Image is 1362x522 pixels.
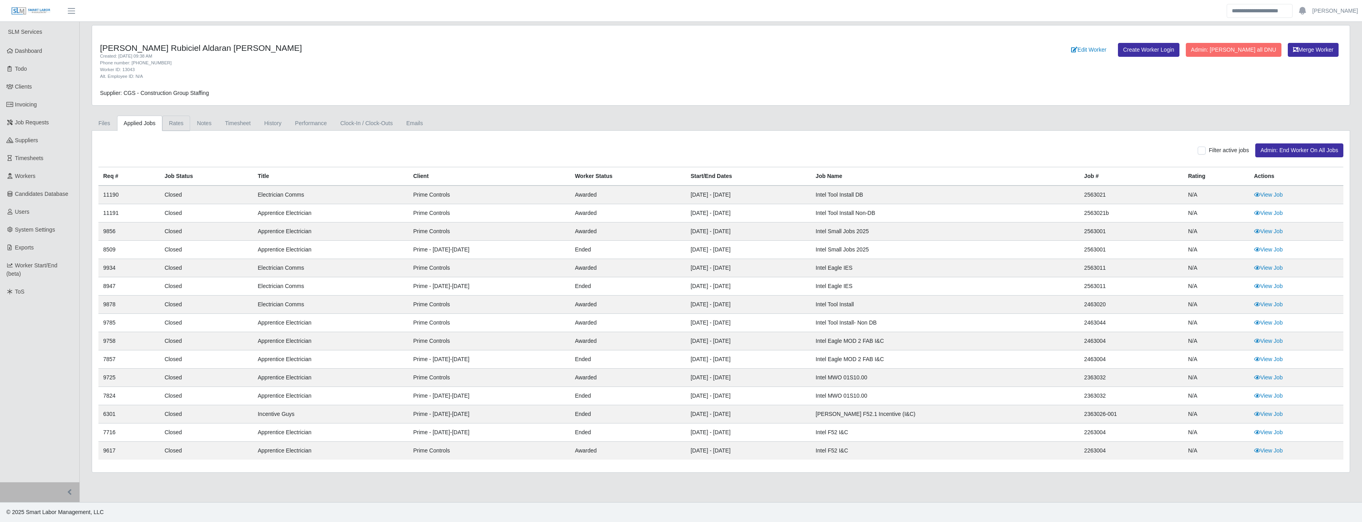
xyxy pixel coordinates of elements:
td: Apprentice Electrician [253,332,408,350]
a: View Job [1254,191,1283,198]
td: Closed [160,423,253,442]
td: N/A [1183,204,1249,222]
th: Title [253,167,408,186]
span: ToS [15,288,25,295]
td: 8509 [98,241,160,259]
td: 6301 [98,405,160,423]
td: N/A [1183,387,1249,405]
td: awarded [570,186,686,204]
a: History [258,116,289,131]
span: System Settings [15,226,55,233]
td: Intel F52 I&C [811,442,1079,460]
td: Apprentice Electrician [253,387,408,405]
span: Exports [15,244,34,251]
td: [DATE] - [DATE] [686,332,811,350]
td: [DATE] - [DATE] [686,241,811,259]
td: Incentive Guys [253,405,408,423]
td: Electrician Comms [253,277,408,296]
th: Actions [1249,167,1343,186]
td: Closed [160,442,253,460]
a: View Job [1254,447,1283,454]
a: View Job [1254,338,1283,344]
td: 11190 [98,186,160,204]
td: Prime - [DATE]-[DATE] [408,405,570,423]
td: 2563001 [1079,241,1183,259]
td: Apprentice Electrician [253,423,408,442]
td: [DATE] - [DATE] [686,186,811,204]
td: Closed [160,350,253,369]
td: Prime - [DATE]-[DATE] [408,350,570,369]
td: Intel Tool Install DB [811,186,1079,204]
a: Emails [400,116,430,131]
td: 2563011 [1079,259,1183,277]
td: awarded [570,314,686,332]
td: Apprentice Electrician [253,222,408,241]
td: 8947 [98,277,160,296]
td: 7824 [98,387,160,405]
td: [DATE] - [DATE] [686,423,811,442]
td: Intel Tool Install- Non DB [811,314,1079,332]
td: Apprentice Electrician [253,241,408,259]
div: Created: [DATE] 09:38 AM [100,53,820,60]
th: Job Status [160,167,253,186]
td: N/A [1183,186,1249,204]
td: [DATE] - [DATE] [686,314,811,332]
span: Todo [15,66,27,72]
img: SLM Logo [11,7,51,15]
td: awarded [570,369,686,387]
td: Prime Controls [408,222,570,241]
td: [DATE] - [DATE] [686,405,811,423]
td: awarded [570,222,686,241]
td: [DATE] - [DATE] [686,442,811,460]
td: Intel Eagle MOD 2 FAB I&C [811,332,1079,350]
th: Rating [1183,167,1249,186]
td: Prime Controls [408,259,570,277]
td: N/A [1183,332,1249,350]
td: Prime Controls [408,442,570,460]
td: Prime - [DATE]-[DATE] [408,277,570,296]
span: Invoicing [15,101,37,108]
a: [PERSON_NAME] [1312,7,1358,15]
th: Start/End Dates [686,167,811,186]
td: Intel Eagle MOD 2 FAB I&C [811,350,1079,369]
td: Prime Controls [408,296,570,314]
a: View Job [1254,246,1283,253]
td: N/A [1183,423,1249,442]
td: Closed [160,369,253,387]
a: Create Worker Login [1118,43,1179,57]
div: Worker ID: 13043 [100,66,820,73]
td: Apprentice Electrician [253,442,408,460]
td: Intel Tool Install Non-DB [811,204,1079,222]
td: Intel F52 I&C [811,423,1079,442]
td: 2363032 [1079,369,1183,387]
a: Timesheet [218,116,258,131]
td: N/A [1183,405,1249,423]
td: N/A [1183,442,1249,460]
h4: [PERSON_NAME] Rubiciel Aldaran [PERSON_NAME] [100,43,820,53]
td: N/A [1183,241,1249,259]
td: 2563021 [1079,186,1183,204]
td: awarded [570,259,686,277]
div: Alt. Employee ID: N/A [100,73,820,80]
td: Closed [160,277,253,296]
td: 9934 [98,259,160,277]
td: Electrician Comms [253,186,408,204]
span: Users [15,209,30,215]
span: Workers [15,173,36,179]
th: Job Name [811,167,1079,186]
th: Worker Status [570,167,686,186]
span: Timesheets [15,155,44,161]
a: Rates [162,116,190,131]
td: Electrician Comms [253,259,408,277]
a: View Job [1254,283,1283,289]
td: 2363026-001 [1079,405,1183,423]
a: Applied Jobs [117,116,162,131]
td: [DATE] - [DATE] [686,222,811,241]
td: Intel MWO 01S10.00 [811,369,1079,387]
td: ended [570,423,686,442]
a: Edit Worker [1066,43,1112,57]
td: 11191 [98,204,160,222]
td: N/A [1183,259,1249,277]
td: [DATE] - [DATE] [686,350,811,369]
a: Notes [190,116,218,131]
